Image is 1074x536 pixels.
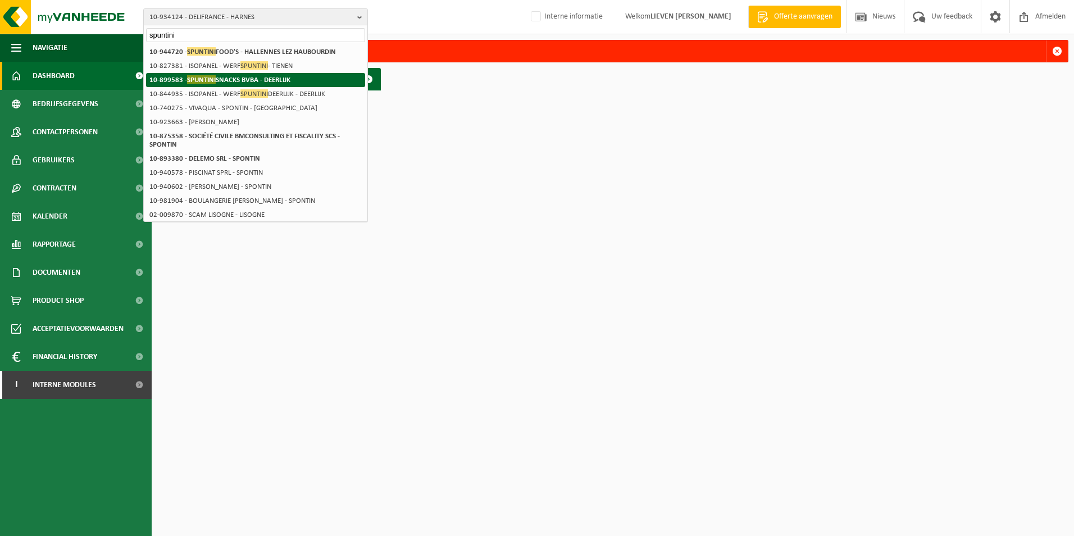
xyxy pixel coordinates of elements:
[33,258,80,287] span: Documenten
[146,194,365,208] li: 10-981904 - BOULANGERIE [PERSON_NAME] - SPONTIN
[187,47,216,56] span: SPUNTINI
[178,40,1046,62] div: Deze party bestaat niet
[143,8,368,25] button: 10-934124 - DELIFRANCE - HARNES
[33,34,67,62] span: Navigatie
[149,9,353,26] span: 10-934124 - DELIFRANCE - HARNES
[33,371,96,399] span: Interne modules
[146,59,365,73] li: 10-827381 - ISOPANEL - WERF - TIENEN
[33,118,98,146] span: Contactpersonen
[187,75,216,84] span: SPUNTINI
[33,202,67,230] span: Kalender
[146,101,365,115] li: 10-740275 - VIVAQUA - SPONTIN - [GEOGRAPHIC_DATA]
[529,8,603,25] label: Interne informatie
[33,146,75,174] span: Gebruikers
[771,11,835,22] span: Offerte aanvragen
[748,6,841,28] a: Offerte aanvragen
[146,28,365,42] input: Zoeken naar gekoppelde vestigingen
[149,155,260,162] strong: 10-893380 - DELEMO SRL - SPONTIN
[146,166,365,180] li: 10-940578 - PISCINAT SPRL - SPONTIN
[33,174,76,202] span: Contracten
[146,180,365,194] li: 10-940602 - [PERSON_NAME] - SPONTIN
[33,62,75,90] span: Dashboard
[650,12,731,21] strong: LIEVEN [PERSON_NAME]
[146,115,365,129] li: 10-923663 - [PERSON_NAME]
[146,208,365,222] li: 02-009870 - SCAM LISOGNE - LISOGNE
[33,343,97,371] span: Financial History
[33,315,124,343] span: Acceptatievoorwaarden
[149,47,336,56] strong: 10-944720 - FOOD'S - HALLENNES LEZ HAUBOURDIN
[149,75,290,84] strong: 10-899583 - SNACKS BVBA - DEERLIJK
[146,87,365,101] li: 10-844935 - ISOPANEL - WERF DEERLIJK - DEERLIJK
[11,371,21,399] span: I
[240,89,268,98] span: SPUNTINI
[33,287,84,315] span: Product Shop
[33,90,98,118] span: Bedrijfsgegevens
[33,230,76,258] span: Rapportage
[240,61,268,70] span: SPUNTINI
[149,133,340,148] strong: 10-875358 - SOCIÉTÉ CIVILE BMCONSULTING ET FISCALITY SCS - SPONTIN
